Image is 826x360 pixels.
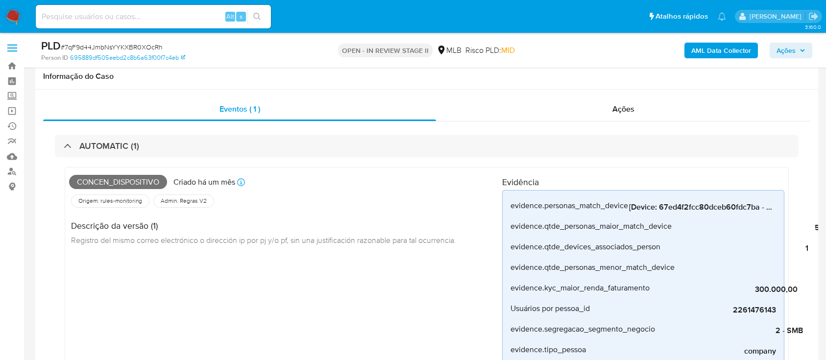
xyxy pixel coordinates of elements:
span: MID [501,45,515,56]
button: AML Data Collector [684,43,758,58]
span: Risco PLD: [465,45,515,56]
a: Notificações [718,12,726,21]
button: Ações [770,43,812,58]
h1: Informação do Caso [43,72,810,81]
span: Concen_dispositivo [69,175,167,190]
h4: Descrição da versão (1) [71,220,456,231]
p: alessandra.barbosa@mercadopago.com [750,12,805,21]
input: Pesquise usuários ou casos... [36,10,271,23]
span: Registro del mismo correo electrónico o dirección ip por pj y/o pf, sin una justificación razonab... [71,235,456,245]
span: Ações [612,103,634,115]
a: 695889df505eebd2c8b6a63f00f7c4eb [70,53,185,62]
div: AUTOMATIC (1) [55,135,799,157]
span: Admin. Regras V2 [160,197,208,205]
b: Person ID [41,53,68,62]
b: PLD [41,38,61,53]
a: Sair [808,11,819,22]
b: AML Data Collector [691,43,751,58]
span: s [240,12,243,21]
div: MLB [437,45,462,56]
span: Ações [777,43,796,58]
p: Criado há um mês [173,177,235,188]
span: Eventos ( 1 ) [219,103,260,115]
span: Alt [226,12,234,21]
p: OPEN - IN REVIEW STAGE II [338,44,433,57]
span: Origem: rules-monitoring [77,197,143,205]
button: search-icon [247,10,267,24]
span: Atalhos rápidos [656,11,708,22]
h3: AUTOMATIC (1) [79,141,139,151]
span: # 7qF9d44JmbNsYYKXBR0XOcRh [61,42,163,52]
